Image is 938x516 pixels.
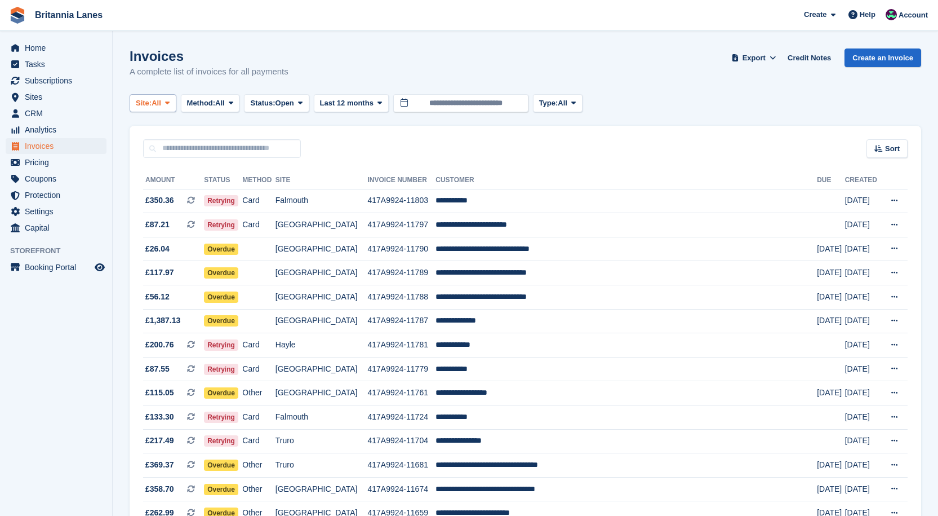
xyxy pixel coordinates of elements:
[242,357,275,381] td: Card
[845,213,881,237] td: [DATE]
[25,105,92,121] span: CRM
[204,412,238,423] span: Retrying
[275,357,368,381] td: [GEOGRAPHIC_DATA]
[130,48,288,64] h1: Invoices
[145,459,174,471] span: £369.37
[6,105,106,121] a: menu
[145,411,174,423] span: £133.30
[6,138,106,154] a: menu
[145,387,174,399] span: £115.05
[817,309,845,333] td: [DATE]
[204,267,238,279] span: Overdue
[25,220,92,236] span: Capital
[130,65,288,78] p: A complete list of invoices for all payments
[242,171,275,189] th: Method
[845,261,881,285] td: [DATE]
[145,219,170,231] span: £87.21
[145,195,174,206] span: £350.36
[204,387,238,399] span: Overdue
[817,477,845,501] td: [DATE]
[6,171,106,187] a: menu
[145,339,174,351] span: £200.76
[204,171,242,189] th: Status
[25,259,92,275] span: Booking Portal
[845,189,881,213] td: [DATE]
[845,333,881,358] td: [DATE]
[845,477,881,501] td: [DATE]
[145,315,180,327] span: £1,387.13
[152,98,161,109] span: All
[6,204,106,219] a: menu
[136,98,152,109] span: Site:
[145,243,170,255] span: £26.04
[368,405,436,430] td: 417A9924-11724
[275,261,368,285] td: [GEOGRAPHIC_DATA]
[435,171,817,189] th: Customer
[204,292,238,303] span: Overdue
[743,52,766,64] span: Export
[275,285,368,310] td: [GEOGRAPHIC_DATA]
[130,94,176,113] button: Site: All
[899,10,928,21] span: Account
[25,171,92,187] span: Coupons
[845,405,881,430] td: [DATE]
[204,460,238,471] span: Overdue
[368,171,436,189] th: Invoice Number
[204,339,238,351] span: Retrying
[845,237,881,261] td: [DATE]
[817,285,845,310] td: [DATE]
[368,477,436,501] td: 417A9924-11674
[145,483,174,495] span: £358.70
[275,237,368,261] td: [GEOGRAPHIC_DATA]
[242,333,275,358] td: Card
[242,477,275,501] td: Other
[6,122,106,138] a: menu
[275,309,368,333] td: [GEOGRAPHIC_DATA]
[783,48,835,67] a: Credit Notes
[533,94,583,113] button: Type: All
[145,291,170,303] span: £56.12
[314,94,389,113] button: Last 12 months
[145,435,174,447] span: £217.49
[30,6,107,24] a: Britannia Lanes
[275,381,368,405] td: [GEOGRAPHIC_DATA]
[320,98,374,109] span: Last 12 months
[845,309,881,333] td: [DATE]
[242,213,275,237] td: Card
[10,245,112,257] span: Storefront
[242,453,275,478] td: Other
[187,98,216,109] span: Method:
[368,381,436,405] td: 417A9924-11761
[25,138,92,154] span: Invoices
[6,56,106,72] a: menu
[145,267,174,279] span: £117.97
[368,237,436,261] td: 417A9924-11790
[539,98,558,109] span: Type:
[204,244,238,255] span: Overdue
[558,98,567,109] span: All
[242,429,275,453] td: Card
[275,189,368,213] td: Falmouth
[242,381,275,405] td: Other
[6,40,106,56] a: menu
[242,405,275,430] td: Card
[215,98,225,109] span: All
[817,237,845,261] td: [DATE]
[181,94,240,113] button: Method: All
[204,484,238,495] span: Overdue
[204,219,238,231] span: Retrying
[275,477,368,501] td: [GEOGRAPHIC_DATA]
[145,363,170,375] span: £87.55
[6,187,106,203] a: menu
[845,357,881,381] td: [DATE]
[6,259,106,275] a: menu
[25,40,92,56] span: Home
[817,381,845,405] td: [DATE]
[368,429,436,453] td: 417A9924-11704
[845,171,881,189] th: Created
[25,56,92,72] span: Tasks
[845,429,881,453] td: [DATE]
[204,435,238,447] span: Retrying
[368,213,436,237] td: 417A9924-11797
[368,333,436,358] td: 417A9924-11781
